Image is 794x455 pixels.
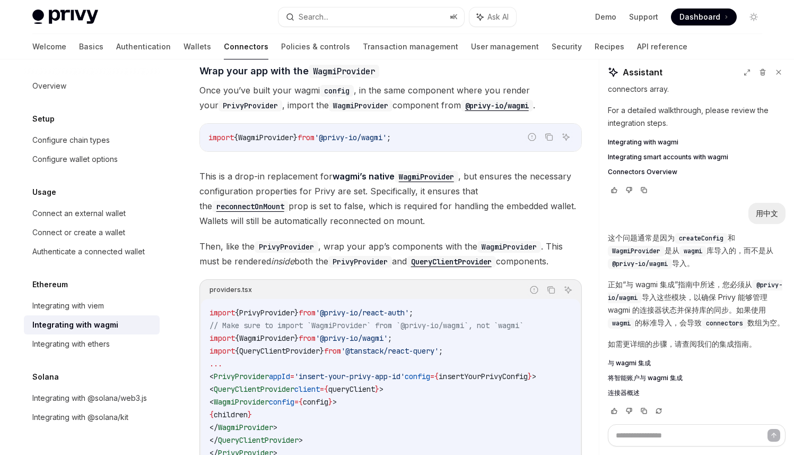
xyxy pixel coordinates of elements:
span: > [333,397,337,407]
span: } [294,333,299,343]
span: { [324,384,328,394]
a: Policies & controls [281,34,350,59]
span: WagmiProvider [214,397,269,407]
span: import [210,333,235,343]
span: ; [388,333,392,343]
div: Configure chain types [32,134,110,147]
a: Connectors Overview [608,168,786,176]
div: Integrating with wagmi [32,319,118,331]
div: providers.tsx [210,283,252,297]
span: createConfig [679,234,723,243]
a: Integrating smart accounts with wagmi [608,153,786,161]
a: reconnectOnMount [212,201,289,211]
h5: Solana [32,371,59,383]
span: '@privy-io/react-auth' [316,308,409,317]
p: For a detailed walkthrough, please review the integration steps. [608,104,786,130]
span: // Make sure to import `WagmiProvider` from `@privy-io/wagmi`, not `wagmi` [210,321,523,330]
button: Ask AI [469,7,516,27]
span: @privy-io/wagmi [612,260,668,268]
a: Overview [24,76,160,96]
span: } [328,397,333,407]
span: = [430,372,434,381]
span: QueryClientProvider [214,384,294,394]
button: Search...⌘K [278,7,464,27]
code: QueryClientProvider [407,256,496,268]
span: import [210,346,235,356]
div: Configure wallet options [32,153,118,166]
a: API reference [637,34,687,59]
span: < [210,384,214,394]
span: } [528,372,532,381]
span: ⌘ K [450,13,458,21]
span: > [532,372,536,381]
span: WagmiProvider [612,247,660,255]
div: Connect an external wallet [32,207,126,220]
code: WagmiProvider [329,100,392,111]
div: Integrating with @solana/web3.js [32,392,147,405]
a: Transaction management [363,34,458,59]
a: User management [471,34,539,59]
span: insertYourPrivyConfig [439,372,528,381]
span: { [235,308,239,317]
span: '@privy-io/wagmi' [315,133,387,142]
button: Send message [767,429,780,442]
span: Dashboard [679,12,720,22]
a: QueryClientProvider [407,256,496,267]
span: > [299,435,303,445]
p: 这个问题通常是因为 和 是从 库导入的，而不是从 导入。 [608,231,786,270]
a: Connectors [224,34,268,59]
span: Once you’ve built your wagmi , in the same component where you render your , import the component... [199,83,582,113]
span: < [210,397,214,407]
span: appId [269,372,290,381]
span: config [269,397,294,407]
span: } [294,308,299,317]
span: Connectors Overview [608,168,677,176]
span: Wrap your app with the [199,64,379,78]
div: Overview [32,80,66,92]
a: 与 wagmi 集成 [608,359,786,367]
button: Report incorrect code [527,283,541,297]
span: 将智能账户与 wagmi 集成 [608,374,683,382]
a: Integrating with wagmi [608,138,786,147]
span: 与 wagmi 集成 [608,359,651,367]
span: > [379,384,383,394]
span: from [324,346,341,356]
div: Integrating with viem [32,299,104,312]
span: = [320,384,324,394]
h5: Setup [32,113,55,125]
a: Connect an external wallet [24,204,160,223]
code: PrivyProvider [328,256,392,268]
span: } [375,384,379,394]
div: Authenticate a connected wallet [32,245,145,258]
span: Integrating with wagmi [608,138,678,147]
button: Report incorrect code [525,130,539,144]
div: Search... [299,11,328,23]
span: Assistant [623,66,662,79]
span: children [214,410,248,419]
span: { [210,410,214,419]
code: PrivyProvider [255,241,318,253]
span: PrivyProvider [214,372,269,381]
code: WagmiProvider [309,65,379,78]
span: WagmiProvider [239,333,294,343]
span: connectors [706,319,743,328]
span: @privy-io/wagmi [608,281,782,302]
button: Copy the contents from the code block [544,283,558,297]
span: { [235,346,239,356]
span: } [248,410,252,419]
a: Basics [79,34,103,59]
span: QueryClientProvider [218,435,299,445]
p: 如需更详细的步骤，请查阅我们的集成指南。 [608,338,786,350]
span: = [290,372,294,381]
a: Authenticate a connected wallet [24,242,160,261]
span: { [299,397,303,407]
span: } [320,346,324,356]
a: Configure chain types [24,131,160,150]
div: Integrating with ethers [32,338,110,350]
span: from [299,333,316,343]
span: config [405,372,430,381]
span: Integrating smart accounts with wagmi [608,153,728,161]
div: Integrating with @solana/kit [32,411,128,424]
span: ; [439,346,443,356]
span: ... [210,359,222,368]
